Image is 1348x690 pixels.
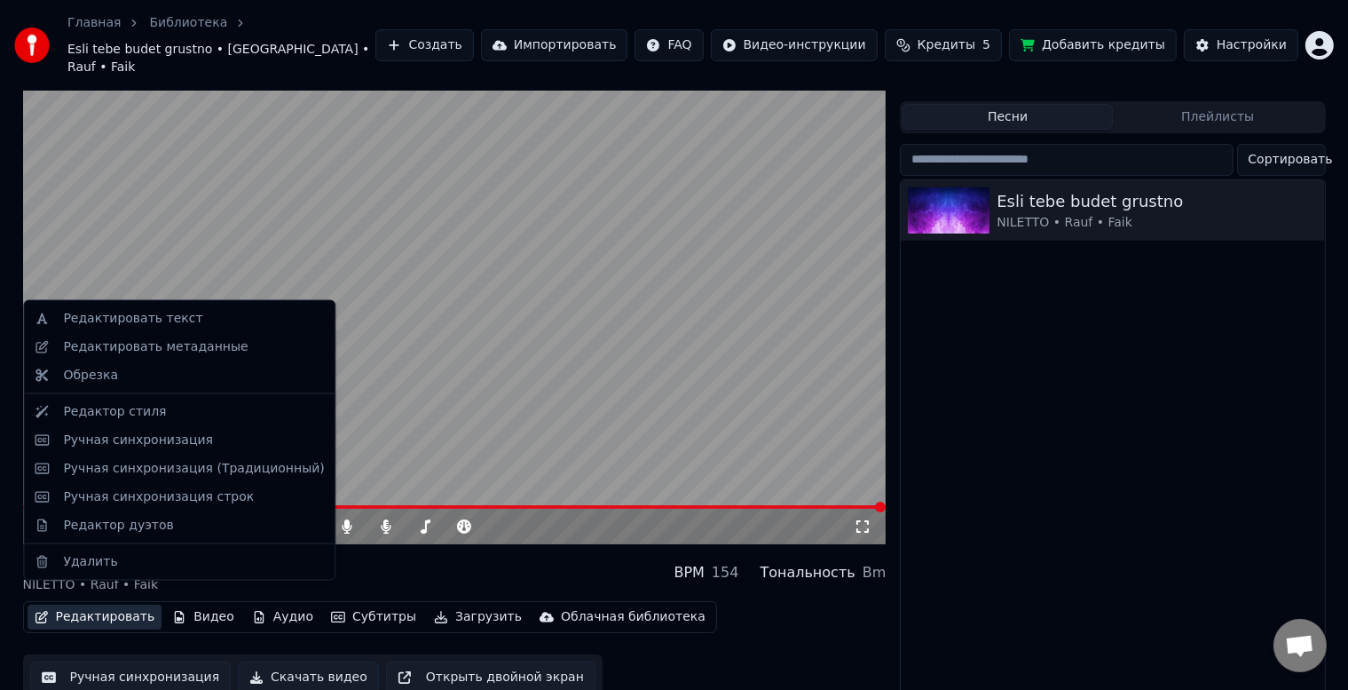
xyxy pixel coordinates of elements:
button: FAQ [635,29,703,61]
div: Ручная синхронизация [63,432,213,449]
img: youka [14,28,50,63]
div: Облачная библиотека [561,608,706,626]
div: 154 [712,562,739,583]
button: Видео [165,605,241,630]
div: NILETTO • Rauf • Faik [23,576,230,594]
nav: breadcrumb [67,14,375,76]
div: Обрезка [63,367,118,385]
button: Создать [375,29,473,61]
div: Редактор дуэтов [63,516,173,534]
a: Библиотека [149,14,227,32]
button: Кредиты5 [885,29,1002,61]
button: Видео-инструкции [711,29,878,61]
button: Редактировать [28,605,162,630]
a: Главная [67,14,121,32]
button: Добавить кредиты [1009,29,1177,61]
div: Esli tebe budet grustno [997,189,1317,214]
button: Субтитры [324,605,423,630]
span: Сортировать [1249,151,1333,169]
div: Настройки [1217,36,1287,54]
span: Кредиты [918,36,975,54]
div: Удалить [63,552,117,570]
div: Bm [863,562,887,583]
div: Редактор стиля [63,403,166,421]
div: NILETTO • Rauf • Faik [997,214,1317,232]
button: Настройки [1184,29,1298,61]
button: Загрузить [427,605,529,630]
button: Плейлисты [1113,104,1323,130]
div: BPM [674,562,705,583]
div: Редактировать текст [63,310,202,328]
span: Esli tebe budet grustno • [GEOGRAPHIC_DATA] • Rauf • Faik [67,41,375,76]
div: Ручная синхронизация строк [63,488,254,506]
button: Песни [903,104,1113,130]
div: Тональность [761,562,855,583]
div: Редактировать метаданные [63,338,248,356]
button: Аудио [245,605,320,630]
button: Импортировать [481,29,628,61]
span: 5 [982,36,990,54]
div: Ручная синхронизация (Традиционный) [63,460,324,478]
a: Открытый чат [1273,619,1327,672]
